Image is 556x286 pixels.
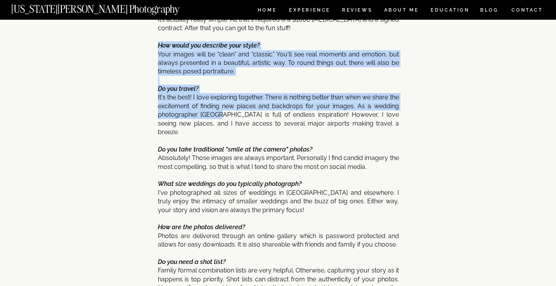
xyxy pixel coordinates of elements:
[158,180,301,187] i: What size weddings do you typically photograph?
[430,8,470,14] a: EDUCATION
[158,85,198,92] i: Do you travel?
[480,8,499,14] a: BLOG
[158,223,245,231] i: How are the photos delivered?
[11,4,205,10] a: [US_STATE][PERSON_NAME] Photography
[158,146,312,153] i: Do you take traditional "smile at the camera" photos?
[384,8,419,14] a: ABOUT ME
[256,8,278,14] a: HOME
[158,42,260,49] b: How would you describe your style?
[511,6,543,14] a: CONTACT
[342,8,371,14] a: REVIEWS
[289,8,330,14] a: Experience
[158,7,285,15] b: How do we reserve you for our wedding day?
[158,258,226,266] i: Do you need a shot list?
